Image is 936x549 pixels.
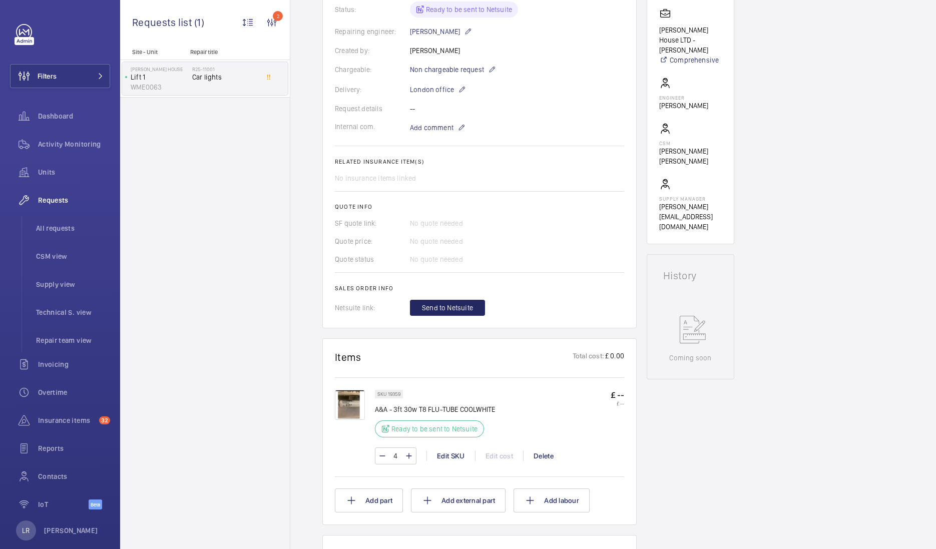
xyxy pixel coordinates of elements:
h1: Items [335,351,361,363]
p: [PERSON_NAME][EMAIL_ADDRESS][DOMAIN_NAME] [659,202,722,232]
p: £ 0.00 [604,351,624,363]
p: Total cost: [573,351,604,363]
span: Non chargeable request [410,65,484,75]
button: Add part [335,488,403,512]
button: Filters [10,64,110,88]
h2: Related insurance item(s) [335,158,624,165]
p: Lift 1 [131,72,188,82]
span: Insurance items [38,415,95,425]
h2: R25-11001 [192,66,258,72]
span: Beta [89,499,102,509]
p: [PERSON_NAME] [PERSON_NAME] [659,146,722,166]
span: Supply view [36,279,110,289]
h1: History [663,271,718,281]
p: London office [410,84,466,96]
p: Ready to be sent to Netsuite [391,424,478,434]
p: LR [22,525,30,535]
h2: Sales order info [335,285,624,292]
p: WME0063 [131,82,188,92]
span: Add comment [410,123,453,133]
span: 32 [99,416,110,424]
span: CSM view [36,251,110,261]
span: Overtime [38,387,110,397]
span: Dashboard [38,111,110,121]
p: Engineer [659,95,708,101]
p: £ -- [611,390,624,400]
span: Units [38,167,110,177]
h2: Quote info [335,203,624,210]
a: Comprehensive [659,55,722,65]
p: A&A - 3ft 30w T8 FLU-TUBE COOLWHITE [375,404,495,414]
p: [PERSON_NAME] House LTD - [PERSON_NAME] [659,25,722,55]
span: Send to Netsuite [422,303,473,313]
div: Edit SKU [426,451,475,461]
p: SKU 19359 [377,392,400,396]
span: Car lights [192,72,258,82]
p: [PERSON_NAME] [659,101,708,111]
span: Technical S. view [36,307,110,317]
p: CSM [659,140,722,146]
p: Site - Unit [120,49,186,56]
p: Supply manager [659,196,722,202]
button: Send to Netsuite [410,300,485,316]
span: Invoicing [38,359,110,369]
span: Activity Monitoring [38,139,110,149]
span: All requests [36,223,110,233]
p: Coming soon [669,353,711,363]
p: Repair title [190,49,256,56]
p: [PERSON_NAME] [410,26,472,38]
p: £ -- [611,400,624,406]
p: [PERSON_NAME] [44,525,98,535]
button: Add external part [411,488,506,512]
img: 4yuyxM9j83z-rlj6uRgYmj1M99X0r89EXR6PEVbwwgjEUkyB.png [335,390,365,420]
span: IoT [38,499,89,509]
span: Requests list [132,16,194,29]
span: Repair team view [36,335,110,345]
p: [PERSON_NAME] House [131,66,188,72]
button: Add labour [514,488,590,512]
div: Delete [523,451,564,461]
span: Contacts [38,471,110,481]
span: Reports [38,443,110,453]
span: Filters [38,71,57,81]
span: Requests [38,195,110,205]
